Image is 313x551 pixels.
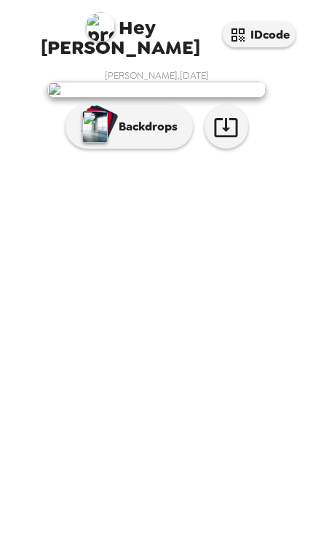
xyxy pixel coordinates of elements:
[66,105,193,149] button: Backdrops
[105,69,209,82] span: [PERSON_NAME] , [DATE]
[119,15,155,41] span: Hey
[111,118,178,136] p: Backdrops
[47,82,266,98] img: user
[17,5,223,57] span: [PERSON_NAME]
[223,22,296,47] button: IDcode
[86,12,115,42] img: profile pic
